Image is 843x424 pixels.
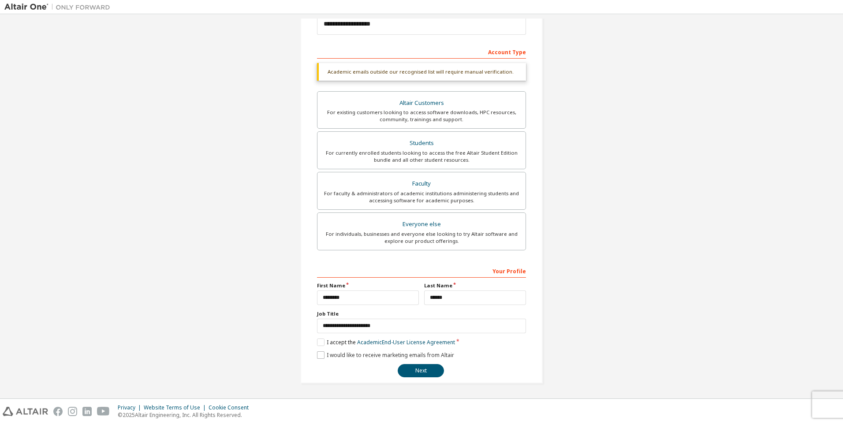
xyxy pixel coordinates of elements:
img: altair_logo.svg [3,407,48,416]
label: Last Name [424,282,526,289]
div: Website Terms of Use [144,404,209,411]
div: Account Type [317,45,526,59]
a: Academic End-User License Agreement [357,338,455,346]
div: For existing customers looking to access software downloads, HPC resources, community, trainings ... [323,109,520,123]
div: Everyone else [323,218,520,231]
div: For faculty & administrators of academic institutions administering students and accessing softwa... [323,190,520,204]
div: Altair Customers [323,97,520,109]
p: © 2025 Altair Engineering, Inc. All Rights Reserved. [118,411,254,419]
div: Your Profile [317,264,526,278]
div: For currently enrolled students looking to access the free Altair Student Edition bundle and all ... [323,149,520,164]
label: I accept the [317,338,455,346]
div: For individuals, businesses and everyone else looking to try Altair software and explore our prod... [323,231,520,245]
img: Altair One [4,3,115,11]
div: Academic emails outside our recognised list will require manual verification. [317,63,526,81]
div: Students [323,137,520,149]
button: Next [398,364,444,377]
label: First Name [317,282,419,289]
div: Privacy [118,404,144,411]
img: instagram.svg [68,407,77,416]
div: Cookie Consent [209,404,254,411]
label: I would like to receive marketing emails from Altair [317,351,454,359]
img: youtube.svg [97,407,110,416]
img: facebook.svg [53,407,63,416]
div: Faculty [323,178,520,190]
img: linkedin.svg [82,407,92,416]
label: Job Title [317,310,526,317]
